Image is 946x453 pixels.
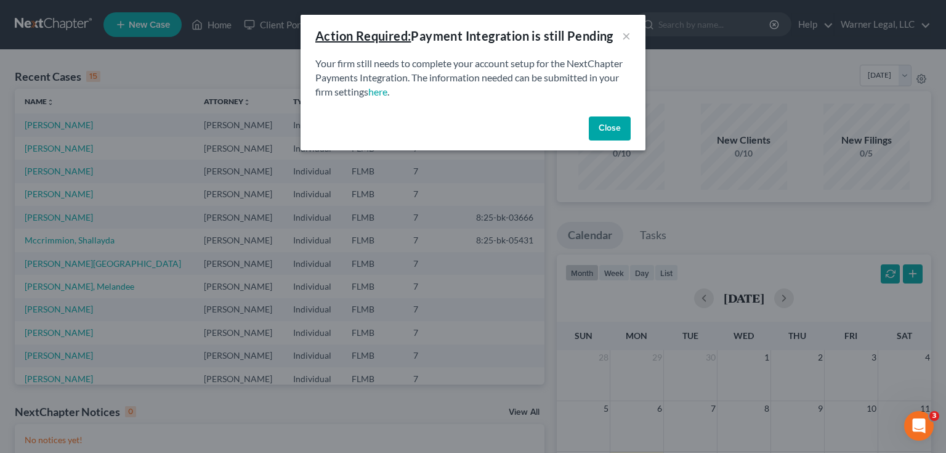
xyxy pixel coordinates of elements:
[929,411,939,421] span: 3
[315,28,411,43] u: Action Required:
[368,86,387,97] a: here
[622,28,631,43] button: ×
[315,57,631,99] p: Your firm still needs to complete your account setup for the NextChapter Payments Integration. Th...
[315,27,613,44] div: Payment Integration is still Pending
[589,116,631,141] button: Close
[904,411,934,441] iframe: Intercom live chat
